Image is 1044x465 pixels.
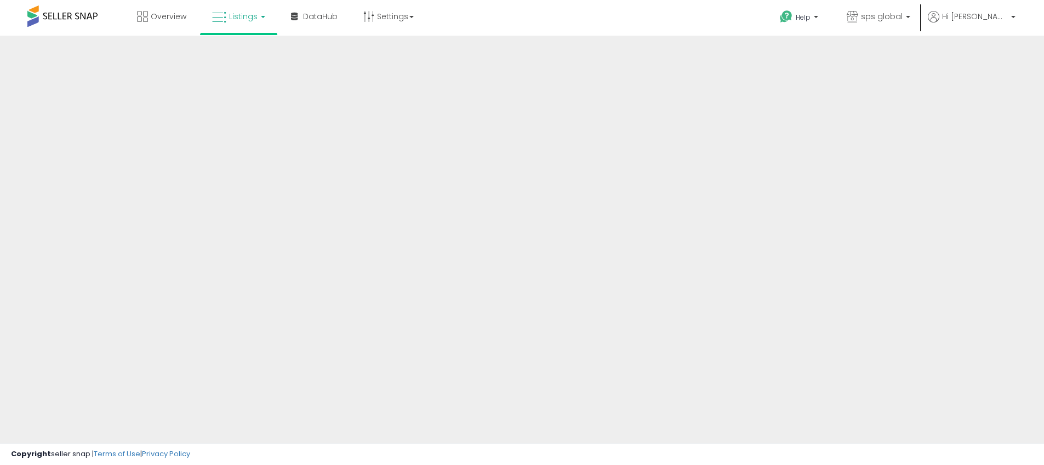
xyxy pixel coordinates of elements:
a: Hi [PERSON_NAME] [928,11,1016,36]
strong: Copyright [11,449,51,459]
span: Help [796,13,811,22]
span: Hi [PERSON_NAME] [942,11,1008,22]
a: Terms of Use [94,449,140,459]
span: DataHub [303,11,338,22]
a: Privacy Policy [142,449,190,459]
span: sps global [861,11,903,22]
i: Get Help [779,10,793,24]
div: seller snap | | [11,449,190,460]
span: Overview [151,11,186,22]
a: Help [771,2,829,36]
span: Listings [229,11,258,22]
